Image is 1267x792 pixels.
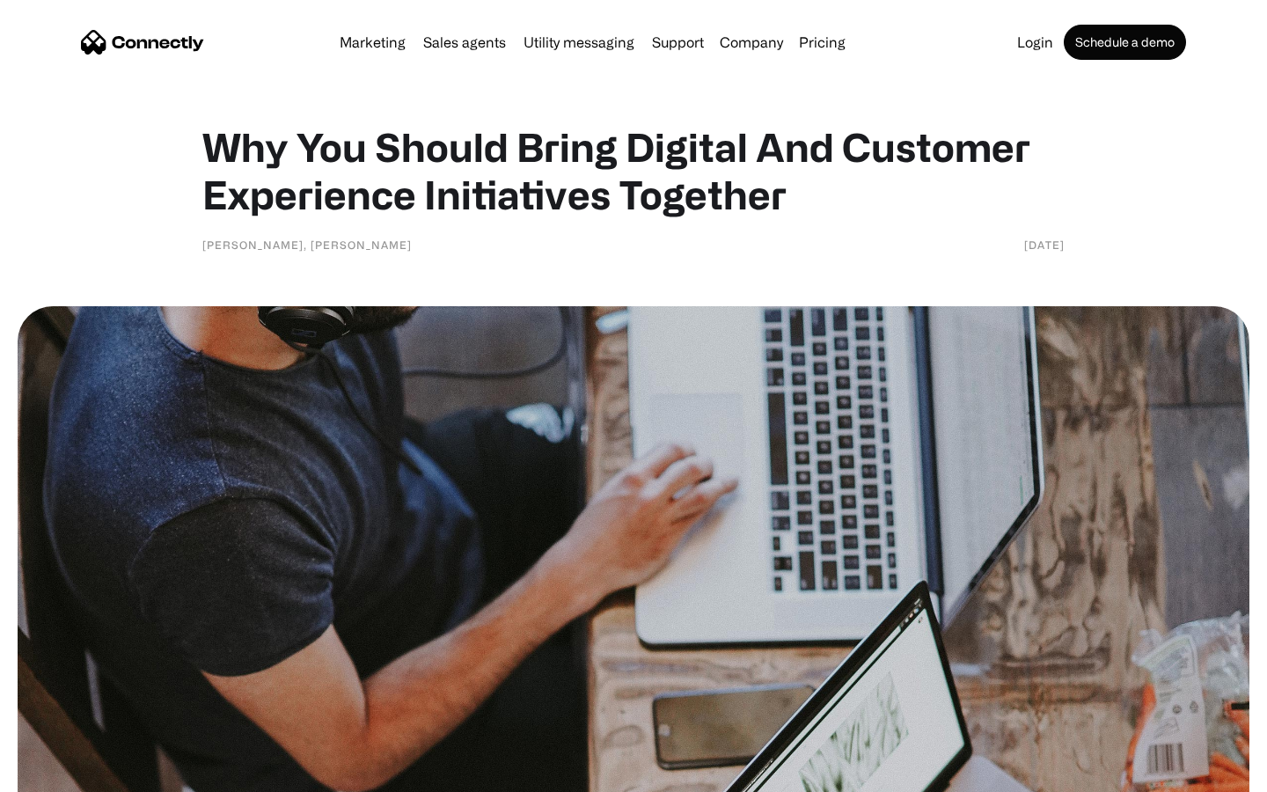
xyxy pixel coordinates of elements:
[720,30,783,55] div: Company
[333,35,413,49] a: Marketing
[18,761,106,786] aside: Language selected: English
[35,761,106,786] ul: Language list
[202,123,1065,218] h1: Why You Should Bring Digital And Customer Experience Initiatives Together
[1024,236,1065,253] div: [DATE]
[202,236,412,253] div: [PERSON_NAME], [PERSON_NAME]
[1010,35,1060,49] a: Login
[645,35,711,49] a: Support
[516,35,641,49] a: Utility messaging
[416,35,513,49] a: Sales agents
[792,35,853,49] a: Pricing
[1064,25,1186,60] a: Schedule a demo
